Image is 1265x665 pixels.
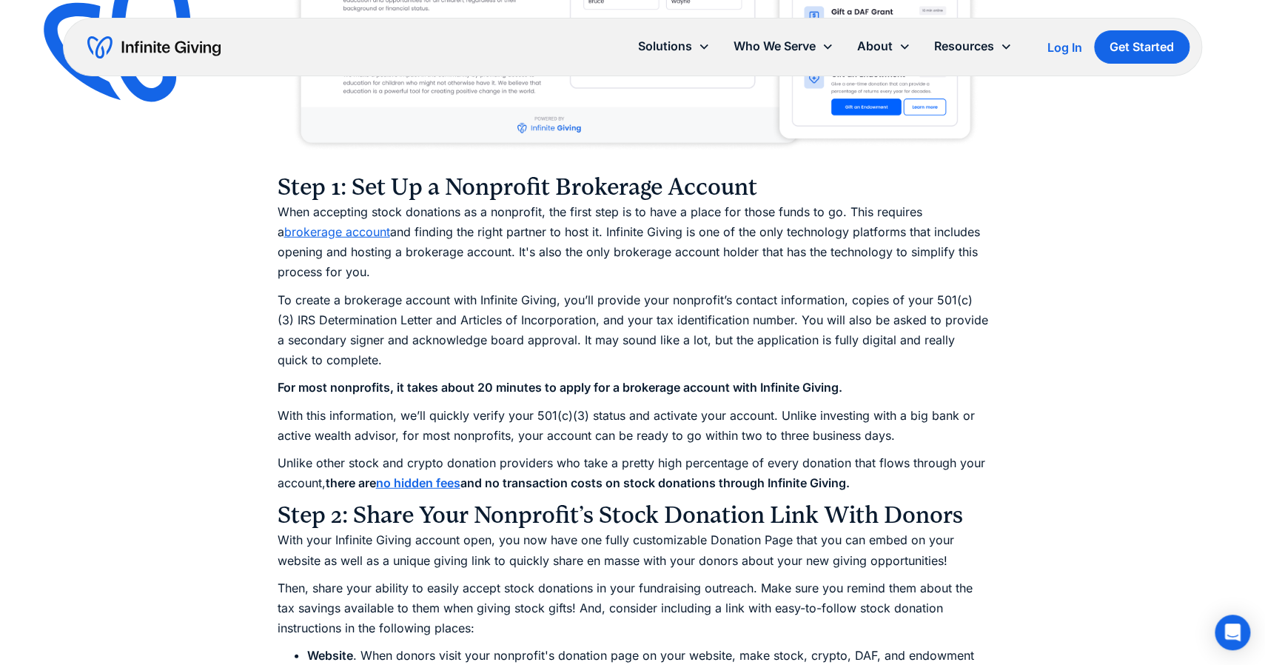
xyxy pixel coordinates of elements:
[922,30,1024,62] div: Resources
[1047,39,1082,56] a: Log In
[1094,30,1189,64] a: Get Started
[1215,615,1250,650] div: Open Intercom Messenger
[1047,41,1082,53] div: Log In
[278,406,988,446] p: With this information, we’ll quickly verify your 501(c)(3) status and activate your account. Unli...
[460,475,850,490] strong: and no transaction costs on stock donations through Infinite Giving.
[626,30,722,62] div: Solutions
[326,475,376,490] strong: there are
[278,380,842,395] strong: For most nonprofits, it takes about 20 minutes to apply for a brokerage account with Infinite Giv...
[734,36,816,56] div: Who We Serve
[278,530,988,570] p: With your Infinite Giving account open, you now have one fully customizable Donation Page that yo...
[278,501,988,530] h3: Step 2: Share Your Nonprofit’s Stock Donation Link With Donors
[284,224,390,239] a: brokerage account
[307,648,353,663] strong: Website
[278,578,988,639] p: Then, share your ability to easily accept stock donations in your fundraising outreach. Make sure...
[87,36,221,59] a: home
[278,453,988,493] p: Unlike other stock and crypto donation providers who take a pretty high percentage of every donat...
[857,36,893,56] div: About
[934,36,994,56] div: Resources
[638,36,692,56] div: Solutions
[278,290,988,371] p: To create a brokerage account with Infinite Giving, you’ll provide your nonprofit’s contact infor...
[845,30,922,62] div: About
[722,30,845,62] div: Who We Serve
[278,202,988,283] p: When accepting stock donations as a nonprofit, the first step is to have a place for those funds ...
[278,173,988,202] h3: Step 1: Set Up a Nonprofit Brokerage Account
[376,475,460,490] a: no hidden fees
